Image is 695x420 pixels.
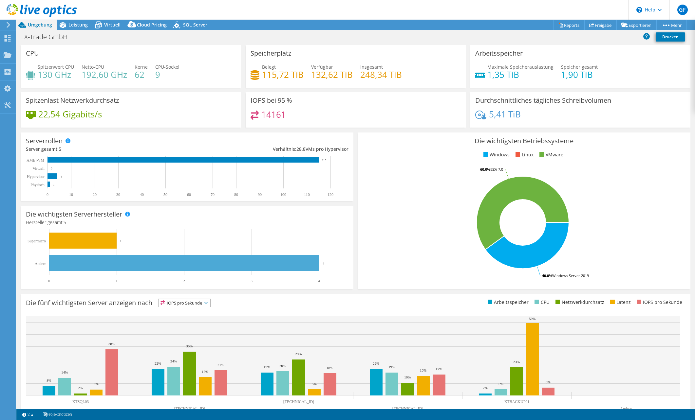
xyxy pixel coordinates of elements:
span: 28.8 [296,146,306,152]
text: 24% [170,359,177,363]
text: 115 [322,159,327,162]
tspan: ESXi 7.0 [490,167,503,172]
li: IOPS pro Sekunde [635,299,682,306]
text: 1 [120,239,122,243]
text: Virtuell [32,166,45,171]
span: Verfügbar [311,64,333,70]
h1: X-Trade GmbH [21,33,78,41]
text: 0 [48,279,50,283]
h4: 1,35 TiB [487,71,554,78]
text: 17% [436,367,442,371]
text: 1 [116,279,118,283]
text: 36% [186,344,193,348]
text: 40 [140,192,144,197]
text: Physisch [30,183,45,187]
text: 10% [404,375,411,379]
span: Insgesamt [360,64,383,70]
text: 120 [328,192,333,197]
h4: Hersteller gesamt: [26,219,348,226]
h4: 132,62 TiB [311,71,353,78]
a: Reports [553,20,585,30]
text: Hypervisor [27,174,45,179]
text: 22% [373,361,379,365]
span: IOPS pro Sekunde [159,299,210,307]
h4: 115,72 TiB [262,71,304,78]
span: Kerne [135,64,148,70]
text: 4 [318,279,320,283]
li: Windows [482,151,510,158]
h4: 192,60 GHz [82,71,127,78]
text: Andere [35,261,46,266]
text: 14% [61,370,68,374]
text: 110 [304,192,310,197]
text: 5% [312,382,317,386]
span: Maximale Speicherauslastung [487,64,554,70]
div: Verhältnis: VMs pro Hypervisor [187,146,348,153]
li: Arbeitsspeicher [486,299,529,306]
a: Mehr [656,20,687,30]
text: 2% [483,386,488,390]
span: Virtuell [104,22,121,28]
span: CPU-Sockel [155,64,179,70]
span: GF [677,5,688,15]
text: 0 [47,192,48,197]
text: 60 [187,192,191,197]
text: 30 [116,192,120,197]
text: 70 [211,192,215,197]
span: Spitzenwert CPU [38,64,74,70]
li: VMware [538,151,563,158]
span: Belegt [262,64,276,70]
text: 5% [94,382,99,386]
h4: 14161 [261,111,286,118]
span: Umgebung [28,22,52,28]
text: 38% [108,342,115,346]
span: Speicher gesamt [561,64,598,70]
h4: 22,54 Gigabits/s [38,111,102,118]
text: 6% [546,380,551,384]
span: SQL Server [183,22,207,28]
span: Leistung [68,22,88,28]
text: 22% [155,361,161,365]
div: Server gesamt: [26,146,187,153]
tspan: Windows Server 2019 [552,273,589,278]
text: 0 [51,167,52,170]
li: Linux [514,151,534,158]
text: 4 [323,261,325,265]
text: 1 [53,183,55,186]
span: Netto-CPU [82,64,104,70]
h4: 5,41 TiB [489,111,521,118]
text: 2% [78,386,83,390]
h4: 1,90 TiB [561,71,598,78]
span: Cloud Pricing [137,22,167,28]
h3: Serverrollen [26,137,63,145]
text: Supermicro [28,239,46,243]
svg: \n [636,7,642,13]
text: XTSQL03 [72,399,89,404]
h4: 9 [155,71,179,78]
tspan: 40.0% [542,273,552,278]
text: 20% [279,364,286,368]
text: 4 [61,175,62,178]
text: 16% [420,368,426,372]
a: Exportieren [616,20,657,30]
text: [TECHNICAL_ID] [174,406,205,411]
h3: Arbeitsspeicher [475,50,523,57]
a: 2 [18,411,38,419]
text: 5% [498,382,503,386]
a: Drucken [656,32,685,42]
h3: Spitzenlast Netzwerkdurchsatz [26,97,119,104]
text: 3 [251,279,253,283]
li: Latenz [609,299,631,306]
h3: Durchschnittliches tägliches Schreibvolumen [475,97,611,104]
h3: CPU [26,50,39,57]
text: 21% [217,363,224,367]
h3: IOPS bei 95 % [251,97,292,104]
text: 18% [327,366,333,370]
a: Projektnotizen [38,411,77,419]
text: 23% [513,360,520,364]
h4: 248,34 TiB [360,71,402,78]
text: 19% [264,365,270,369]
text: 2 [183,279,185,283]
text: 50 [163,192,167,197]
text: 80 [234,192,238,197]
